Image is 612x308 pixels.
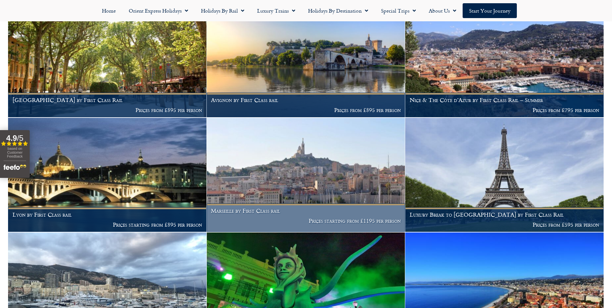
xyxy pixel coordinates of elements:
a: Home [95,3,122,18]
h1: Marseille by First Class rail [211,208,401,214]
a: Holidays by Rail [195,3,251,18]
h1: [GEOGRAPHIC_DATA] by First Class Rail [13,97,202,103]
a: Start your Journey [463,3,517,18]
p: Prices from £595 per person [410,221,599,228]
a: About Us [422,3,463,18]
a: Avignon by First Class rail Prices from £895 per person [207,3,406,118]
a: Orient Express Holidays [122,3,195,18]
h1: Luxury Break to [GEOGRAPHIC_DATA] by First Class Rail [410,211,599,218]
nav: Menu [3,3,609,18]
h1: Lyon by First Class rail [13,211,202,218]
p: Prices starting from £1195 per person [211,218,401,224]
a: Marseille by First Class rail Prices starting from £1195 per person [207,118,406,232]
a: Holidays by Destination [302,3,375,18]
a: Special Trips [375,3,422,18]
p: Prices from £795 per person [410,107,599,113]
a: Nice & The Côte d’Azur by First Class Rail – Summer Prices from £795 per person [405,3,604,118]
a: [GEOGRAPHIC_DATA] by First Class Rail Prices from £895 per person [8,3,207,118]
p: Prices starting from £895 per person [13,221,202,228]
a: Lyon by First Class rail Prices starting from £895 per person [8,118,207,232]
p: Prices from £895 per person [211,107,401,113]
h1: Avignon by First Class rail [211,97,401,103]
h1: Nice & The Côte d’Azur by First Class Rail – Summer [410,97,599,103]
p: Prices from £895 per person [13,107,202,113]
a: Luxury Trains [251,3,302,18]
a: Luxury Break to [GEOGRAPHIC_DATA] by First Class Rail Prices from £595 per person [405,118,604,232]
